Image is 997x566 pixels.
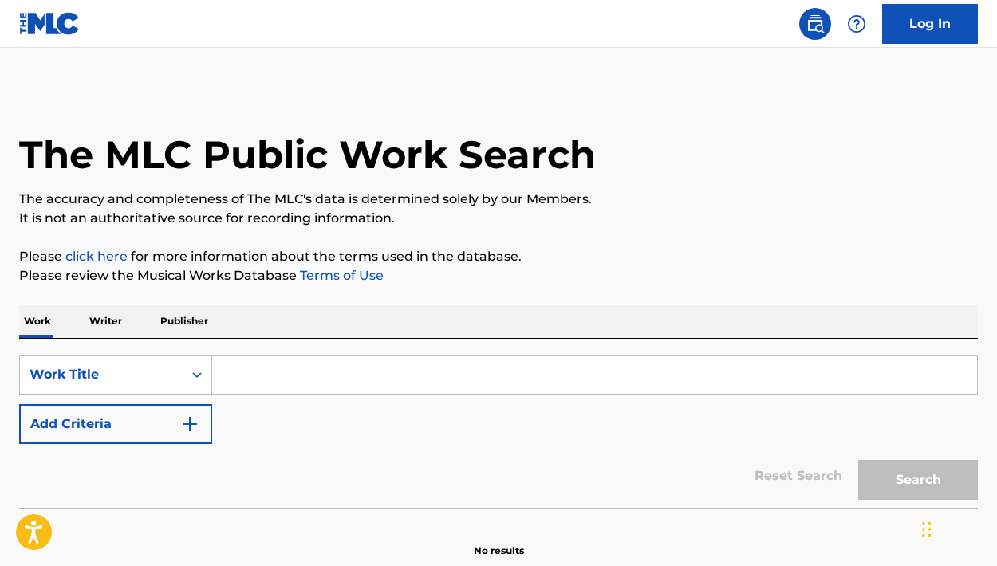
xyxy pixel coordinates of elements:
img: 9d2ae6d4665cec9f34b9.svg [180,415,199,434]
p: No results [474,525,524,558]
a: Log In [882,4,978,44]
iframe: Chat Widget [917,489,997,566]
p: Work [19,305,56,338]
button: Add Criteria [19,404,212,444]
p: Writer [85,305,127,338]
form: Search Form [19,355,978,508]
img: search [806,14,825,33]
p: Please review the Musical Works Database [19,266,978,285]
img: MLC Logo [19,12,81,35]
div: Drag [922,505,932,553]
img: help [847,14,866,33]
p: Publisher [156,305,213,338]
div: Work Title [30,365,173,384]
p: It is not an authoritative source for recording information. [19,209,978,228]
p: Please for more information about the terms used in the database. [19,247,978,266]
h1: The MLC Public Work Search [19,131,596,179]
div: Help [841,8,873,40]
a: Public Search [799,8,831,40]
p: The accuracy and completeness of The MLC's data is determined solely by our Members. [19,190,978,209]
a: click here [65,249,128,264]
a: Terms of Use [297,268,384,283]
